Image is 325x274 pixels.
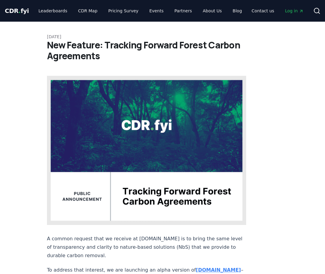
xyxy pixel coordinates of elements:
a: Events [144,5,168,16]
img: blog post image [47,76,246,225]
a: Partners [170,5,197,16]
nav: Main [34,5,247,16]
span: Log in [285,8,304,14]
nav: Main [247,5,308,16]
a: CDR.fyi [5,7,29,15]
p: A common request that we receive at [DOMAIN_NAME] is to bring the same level of transparency and ... [47,235,246,260]
a: [DOMAIN_NAME] [196,267,241,273]
a: CDR Map [73,5,102,16]
span: . [19,7,21,14]
a: About Us [198,5,227,16]
h1: New Feature: Tracking Forward Forest Carbon Agreements [47,40,278,61]
a: Blog [228,5,247,16]
span: CDR fyi [5,7,29,14]
a: Log in [280,5,308,16]
a: Contact us [247,5,279,16]
p: [DATE] [47,34,278,40]
a: Pricing Survey [104,5,143,16]
a: Leaderboards [34,5,72,16]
